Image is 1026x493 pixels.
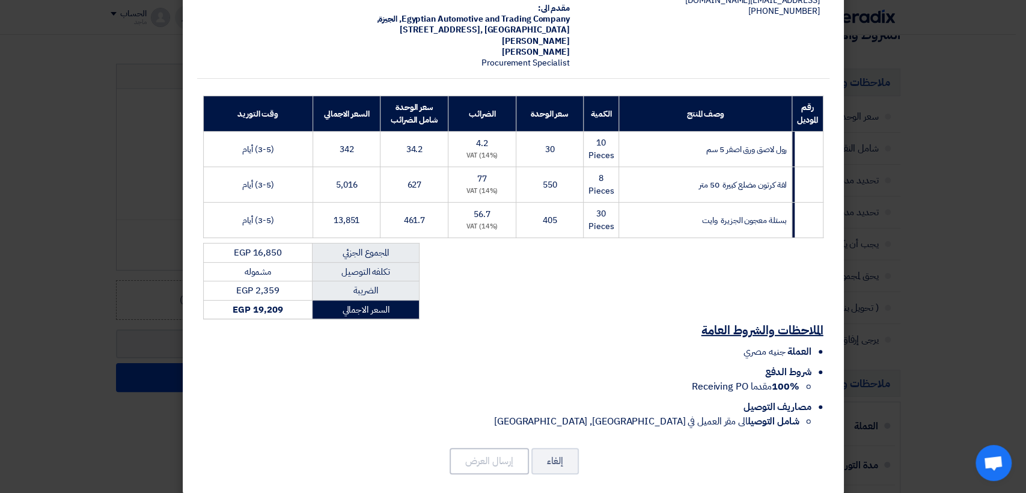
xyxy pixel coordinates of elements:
span: 10 Pieces [588,136,614,162]
div: (14%) VAT [453,222,511,232]
th: سعر الوحدة [516,96,584,132]
button: إلغاء [531,448,579,474]
li: الى مقر العميل في [GEOGRAPHIC_DATA], [GEOGRAPHIC_DATA] [203,414,799,429]
th: الضرائب [448,96,516,132]
th: السعر الاجمالي [313,96,380,132]
td: الضريبة [313,281,419,301]
span: 30 [545,143,555,156]
span: مصاريف التوصيل [744,400,811,414]
span: 5,016 [336,179,358,191]
strong: شامل التوصيل [748,414,799,429]
th: رقم الموديل [792,96,823,132]
span: العملة [787,344,811,359]
td: السعر الاجمالي [313,300,419,319]
span: بستلة معجون الجزيرة وايت [702,214,787,227]
span: 342 [340,143,354,156]
span: 77 [477,173,487,185]
div: (14%) VAT [453,186,511,197]
span: 56.7 [474,208,490,221]
span: 30 Pieces [588,207,614,233]
div: (14%) VAT [453,151,511,161]
th: الكمية [584,96,619,132]
span: 627 [407,179,421,191]
span: مقدما Receiving PO [692,379,799,394]
div: Open chat [976,445,1012,481]
span: [PHONE_NUMBER] [748,5,820,17]
span: 405 [543,214,557,227]
strong: EGP 19,209 [233,303,282,316]
span: شروط الدفع [765,365,811,379]
strong: 100% [772,379,799,394]
span: (3-5) أيام [242,179,274,191]
span: 8 Pieces [588,172,614,197]
span: 550 [543,179,557,191]
u: الملاحظات والشروط العامة [701,321,823,339]
span: الجيزة, [GEOGRAPHIC_DATA] ,[STREET_ADDRESS][PERSON_NAME] [376,13,569,47]
th: وقت التوريد [203,96,313,132]
th: وصف المنتج [619,96,792,132]
span: [PERSON_NAME] [502,46,570,58]
td: EGP 16,850 [203,243,313,263]
span: 461.7 [404,214,426,227]
td: تكلفه التوصيل [313,262,419,281]
span: (3-5) أيام [242,214,274,227]
strong: مقدم الى: [538,2,570,14]
span: جنيه مصري [744,344,785,359]
span: (3-5) أيام [242,143,274,156]
span: رول لاصق ورق اصفر 5 سم [706,143,787,156]
span: لفة كرتون مضلع كبيرة 50 متر [699,179,787,191]
td: المجموع الجزئي [313,243,419,263]
span: Procurement Specialist [481,57,570,69]
span: 34.2 [406,143,423,156]
button: إرسال العرض [450,448,529,474]
span: 13,851 [334,214,359,227]
span: 4.2 [476,137,488,150]
th: سعر الوحدة شامل الضرائب [380,96,448,132]
span: Egyptian Automotive and Trading Company, [399,13,570,25]
span: EGP 2,359 [236,284,279,297]
span: مشموله [245,265,271,278]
